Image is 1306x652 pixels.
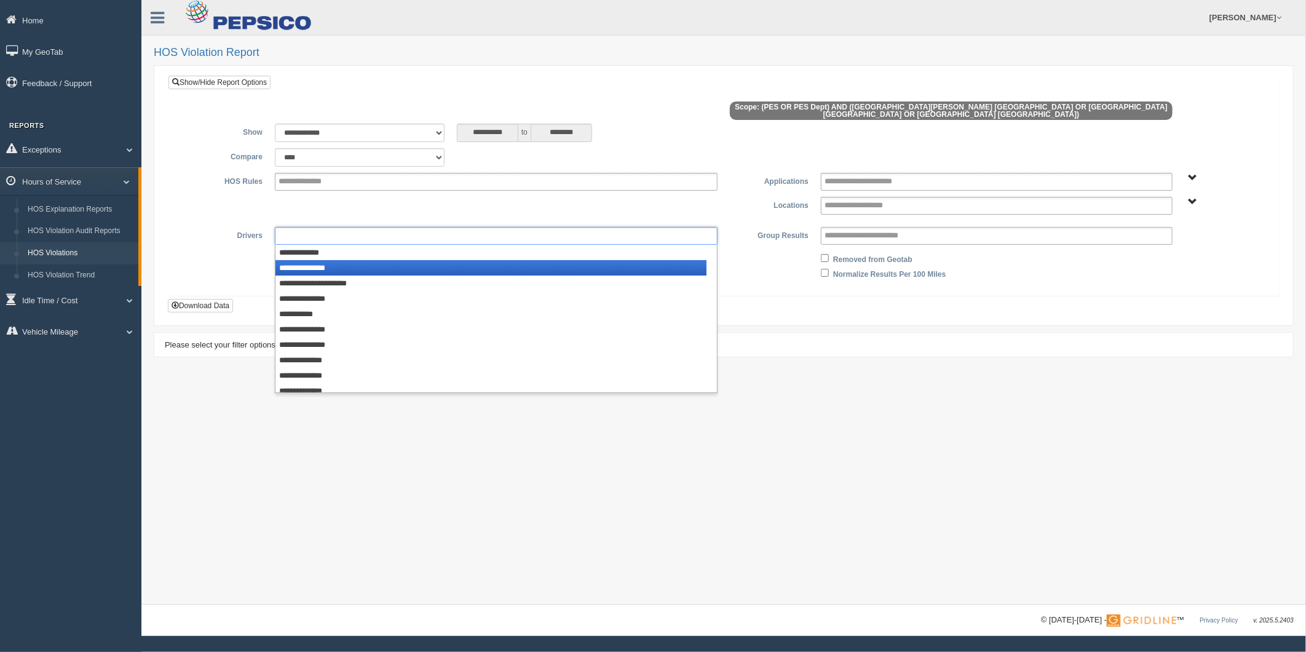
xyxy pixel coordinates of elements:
[518,124,531,142] span: to
[178,148,269,163] label: Compare
[1041,614,1294,627] div: © [DATE]-[DATE] - ™
[22,242,138,264] a: HOS Violations
[165,340,455,349] span: Please select your filter options above and click "Apply Filters" to view your report.
[154,47,1294,59] h2: HOS Violation Report
[724,227,815,242] label: Group Results
[1254,617,1294,624] span: v. 2025.5.2403
[1200,617,1238,624] a: Privacy Policy
[730,101,1173,120] span: Scope: (PES OR PES Dept) AND ([GEOGRAPHIC_DATA][PERSON_NAME] [GEOGRAPHIC_DATA] OR [GEOGRAPHIC_DAT...
[724,173,815,188] label: Applications
[168,299,233,312] button: Download Data
[178,227,269,242] label: Drivers
[833,266,946,280] label: Normalize Results Per 100 Miles
[22,264,138,287] a: HOS Violation Trend
[833,251,912,266] label: Removed from Geotab
[178,173,269,188] label: HOS Rules
[178,124,269,138] label: Show
[1107,614,1176,627] img: Gridline
[22,220,138,242] a: HOS Violation Audit Reports
[168,76,271,89] a: Show/Hide Report Options
[724,197,815,212] label: Locations
[22,199,138,221] a: HOS Explanation Reports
